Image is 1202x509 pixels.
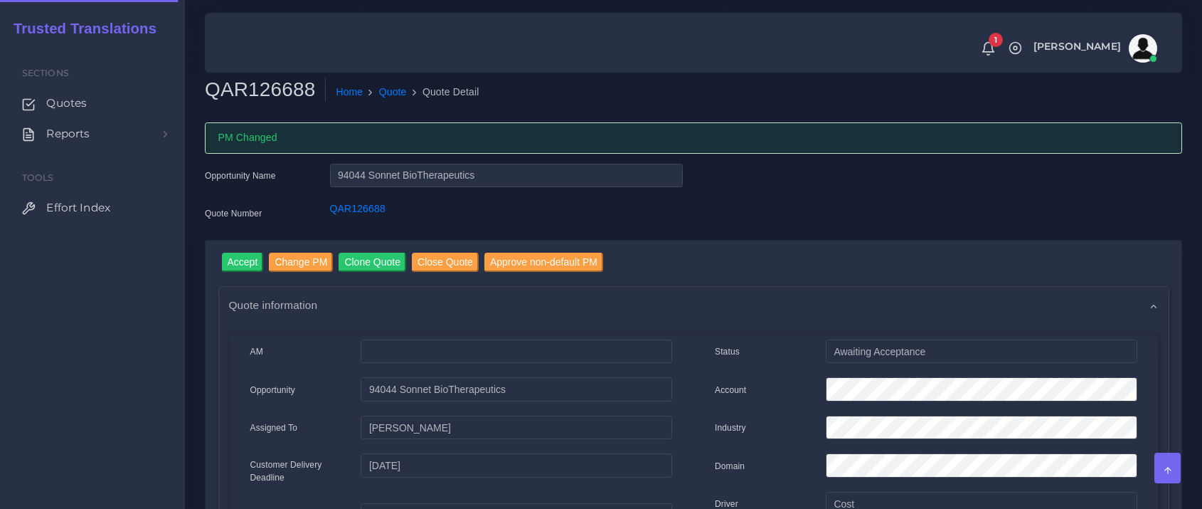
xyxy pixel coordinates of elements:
[11,119,174,149] a: Reports
[407,85,479,100] li: Quote Detail
[4,17,156,41] a: Trusted Translations
[412,253,479,272] input: Close Quote
[336,85,363,100] a: Home
[250,345,263,358] label: AM
[715,421,746,434] label: Industry
[715,384,746,397] label: Account
[22,172,54,183] span: Tools
[250,384,296,397] label: Opportunity
[989,33,1003,47] span: 1
[205,169,276,182] label: Opportunity Name
[715,345,740,358] label: Status
[205,207,262,220] label: Quote Number
[46,126,90,142] span: Reports
[4,20,156,37] h2: Trusted Translations
[250,458,340,484] label: Customer Delivery Deadline
[1026,34,1162,63] a: [PERSON_NAME]avatar
[1033,41,1121,51] span: [PERSON_NAME]
[11,193,174,223] a: Effort Index
[46,95,87,111] span: Quotes
[229,297,318,313] span: Quote information
[22,68,69,78] span: Sections
[339,253,406,272] input: Clone Quote
[222,253,264,272] input: Accept
[46,200,110,216] span: Effort Index
[250,421,298,434] label: Assigned To
[11,88,174,118] a: Quotes
[205,78,326,102] h2: QAR126688
[205,122,1182,154] div: PM Changed
[361,416,672,440] input: pm
[484,253,603,272] input: Approve non-default PM
[976,41,1001,56] a: 1
[269,253,333,272] input: Change PM
[1129,34,1157,63] img: avatar
[379,85,407,100] a: Quote
[219,287,1169,323] div: Quote information
[330,203,385,214] a: QAR126688
[715,460,745,473] label: Domain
